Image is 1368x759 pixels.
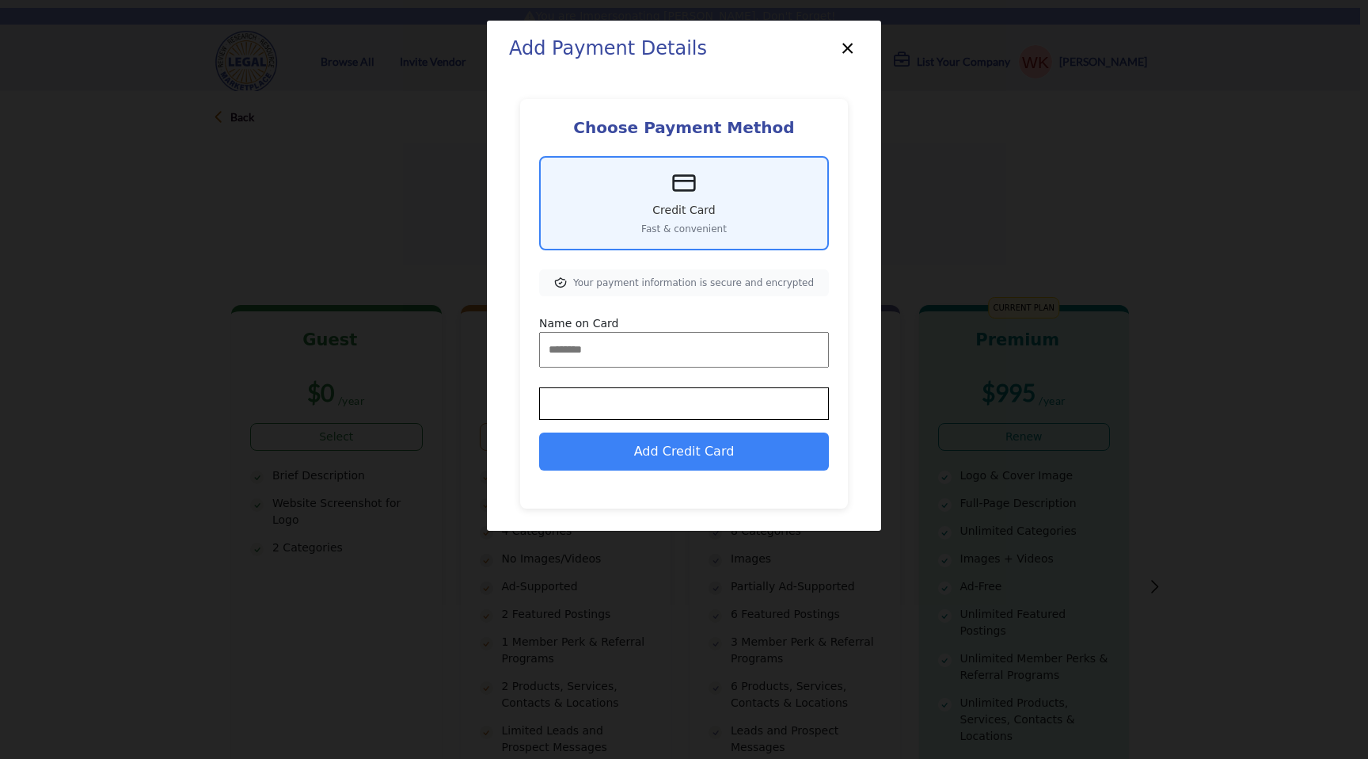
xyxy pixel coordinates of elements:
[573,276,814,290] span: Your payment information is secure and encrypted
[539,118,829,137] h2: Choose Payment Method
[641,222,727,236] span: Fast & convenient
[836,32,859,62] button: ×
[539,315,618,332] label: Name on Card
[539,433,829,471] button: Add Credit Card
[548,396,820,411] iframe: Secure card payment input frame
[652,202,715,219] span: Credit Card
[509,34,707,63] h2: Add Payment Details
